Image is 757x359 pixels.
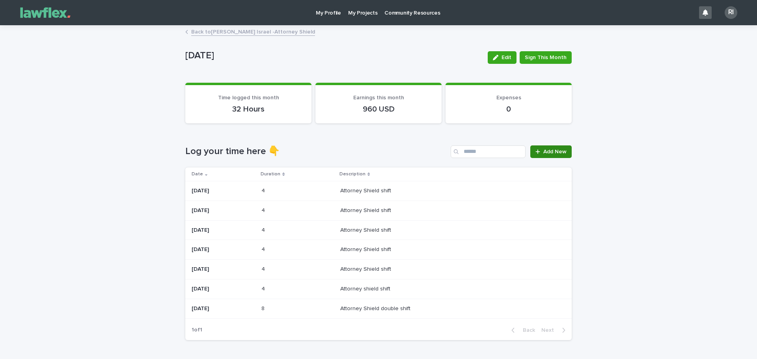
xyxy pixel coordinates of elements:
[191,27,315,36] a: Back to[PERSON_NAME] Israel -Attorney Shield
[538,327,572,334] button: Next
[185,320,209,340] p: 1 of 1
[185,146,447,157] h1: Log your time here 👇
[16,5,75,20] img: Gnvw4qrBSHOAfo8VMhG6
[185,279,572,299] tr: [DATE]44 Attorney shield shiftAttorney shield shift
[518,327,535,333] span: Back
[192,246,255,253] p: [DATE]
[340,186,393,194] p: Attorney Shield shift
[185,50,481,61] p: [DATE]
[261,225,267,234] p: 4
[496,95,521,100] span: Expenses
[192,305,255,312] p: [DATE]
[353,95,404,100] span: Earnings this month
[525,54,567,61] span: Sign This Month
[543,149,567,154] span: Add New
[192,266,255,273] p: [DATE]
[325,104,432,114] p: 960 USD
[488,51,516,64] button: Edit
[192,170,203,179] p: Date
[185,299,572,318] tr: [DATE]88 Attorney Shield double shiftAttorney Shield double shift
[192,227,255,234] p: [DATE]
[505,327,538,334] button: Back
[185,220,572,240] tr: [DATE]44 Attorney Shield shiftAttorney Shield shift
[340,284,392,292] p: Attorney shield shift
[725,6,737,19] div: RI
[340,225,393,234] p: Attorney Shield shift
[261,245,267,253] p: 4
[340,304,412,312] p: Attorney Shield double shift
[530,145,572,158] a: Add New
[185,201,572,220] tr: [DATE]44 Attorney Shield shiftAttorney Shield shift
[185,240,572,260] tr: [DATE]44 Attorney Shield shiftAttorney Shield shift
[339,170,365,179] p: Description
[195,104,302,114] p: 32 Hours
[192,188,255,194] p: [DATE]
[185,181,572,201] tr: [DATE]44 Attorney Shield shiftAttorney Shield shift
[520,51,572,64] button: Sign This Month
[261,186,267,194] p: 4
[261,206,267,214] p: 4
[502,55,511,60] span: Edit
[451,145,526,158] input: Search
[261,284,267,292] p: 4
[340,264,393,273] p: Attorney Shield shift
[340,206,393,214] p: Attorney Shield shift
[455,104,562,114] p: 0
[192,207,255,214] p: [DATE]
[261,264,267,273] p: 4
[185,260,572,279] tr: [DATE]44 Attorney Shield shiftAttorney Shield shift
[541,327,559,333] span: Next
[340,245,393,253] p: Attorney Shield shift
[261,304,266,312] p: 8
[218,95,279,100] span: Time logged this month
[192,286,255,292] p: [DATE]
[261,170,280,179] p: Duration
